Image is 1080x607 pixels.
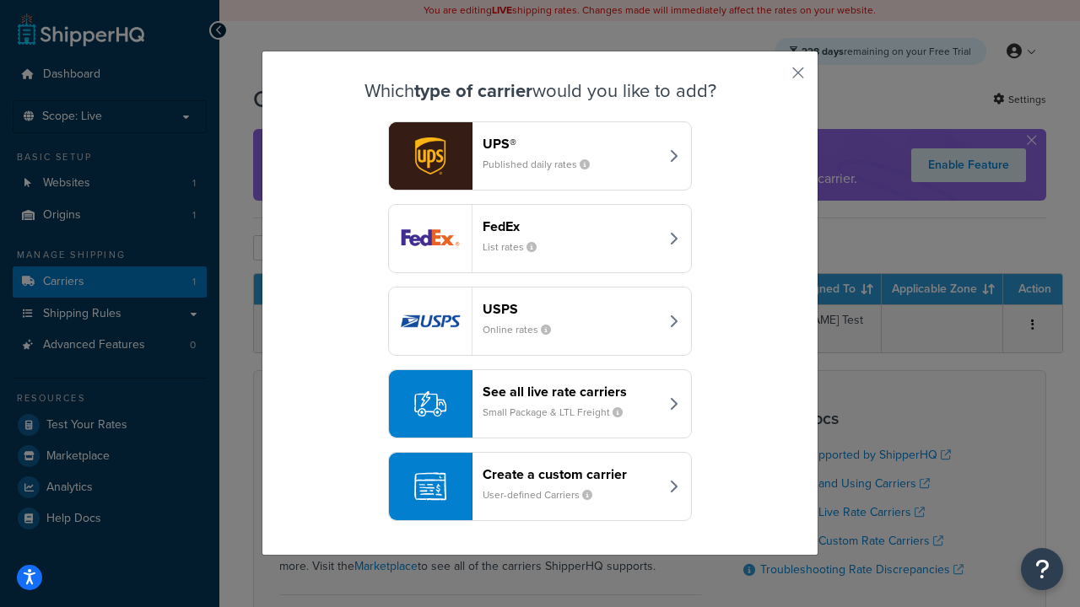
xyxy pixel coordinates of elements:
h3: Which would you like to add? [305,81,775,101]
header: FedEx [483,218,659,234]
strong: type of carrier [414,77,532,105]
button: fedEx logoFedExList rates [388,204,692,273]
button: Open Resource Center [1021,548,1063,590]
small: Published daily rates [483,157,603,172]
small: User-defined Carriers [483,487,606,502]
header: USPS [483,301,659,317]
header: Create a custom carrier [483,466,659,482]
small: Small Package & LTL Freight [483,405,636,420]
small: Online rates [483,322,564,337]
button: See all live rate carriersSmall Package & LTL Freight [388,369,692,438]
button: Create a custom carrierUser-defined Carriers [388,452,692,521]
small: List rates [483,239,550,255]
img: fedEx logo [389,205,472,272]
img: icon-carrier-liverate-becf4550.svg [414,388,446,420]
button: ups logoUPS®Published daily rates [388,121,692,191]
img: usps logo [389,287,472,355]
header: UPS® [483,136,659,152]
img: ups logo [389,122,472,190]
button: usps logoUSPSOnline rates [388,287,692,356]
header: See all live rate carriers [483,384,659,400]
img: icon-carrier-custom-c93b8a24.svg [414,470,446,502]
